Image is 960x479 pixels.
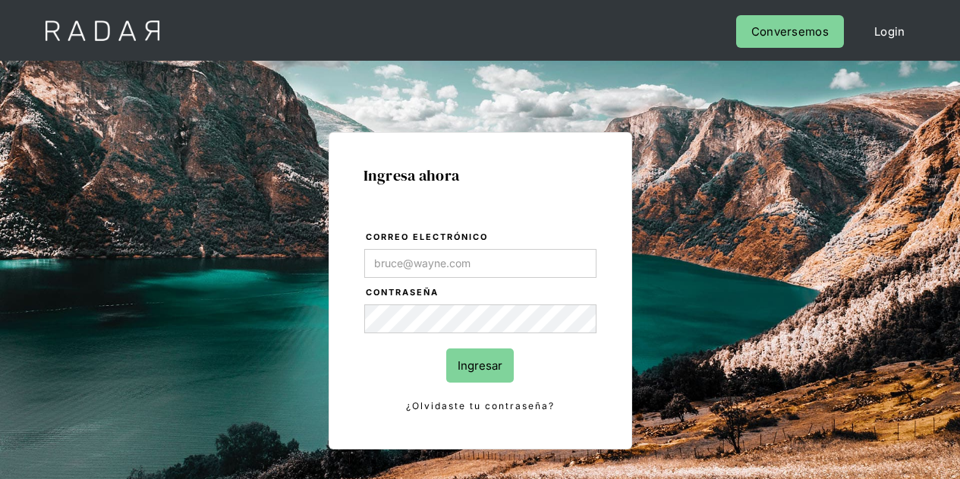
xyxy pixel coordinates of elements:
[366,230,596,245] label: Correo electrónico
[364,398,596,414] a: ¿Olvidaste tu contraseña?
[859,15,921,48] a: Login
[366,285,596,301] label: Contraseña
[446,348,514,383] input: Ingresar
[364,167,597,184] h1: Ingresa ahora
[364,249,596,278] input: bruce@wayne.com
[736,15,844,48] a: Conversemos
[364,229,597,414] form: Login Form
